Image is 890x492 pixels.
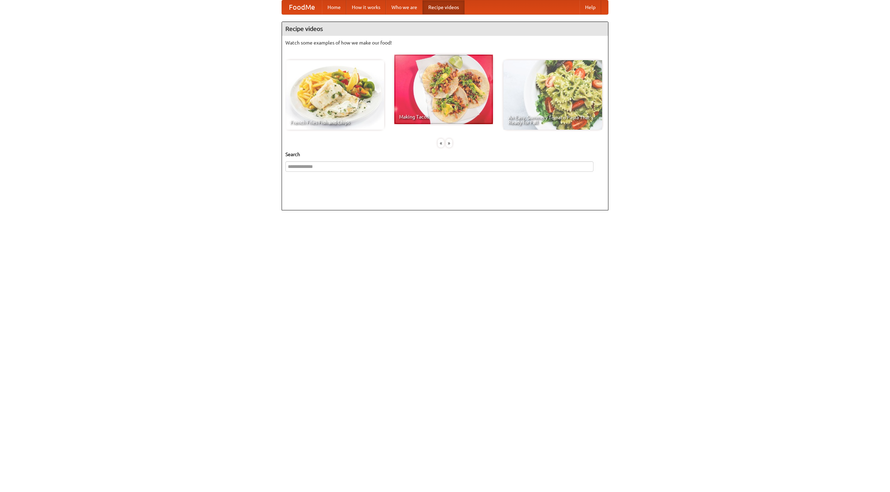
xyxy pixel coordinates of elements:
[322,0,346,14] a: Home
[508,115,597,125] span: An Easy, Summery Tomato Pasta That's Ready for Fall
[386,0,423,14] a: Who we are
[285,39,605,46] p: Watch some examples of how we make our food!
[290,120,379,125] span: French Fries Fish and Chips
[285,151,605,158] h5: Search
[423,0,464,14] a: Recipe videos
[399,114,488,119] span: Making Tacos
[346,0,386,14] a: How it works
[503,60,602,130] a: An Easy, Summery Tomato Pasta That's Ready for Fall
[394,55,493,124] a: Making Tacos
[438,139,444,147] div: «
[446,139,452,147] div: »
[282,22,608,36] h4: Recipe videos
[285,60,384,130] a: French Fries Fish and Chips
[282,0,322,14] a: FoodMe
[580,0,601,14] a: Help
